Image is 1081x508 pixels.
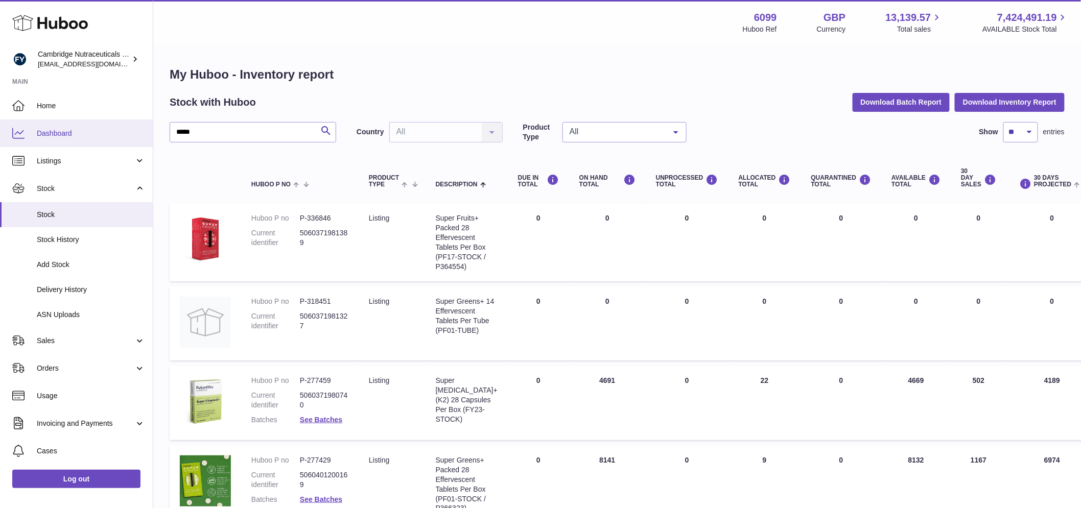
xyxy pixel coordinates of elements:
[37,336,134,346] span: Sales
[369,376,389,384] span: listing
[955,93,1065,111] button: Download Inventory Report
[251,415,300,425] dt: Batches
[251,213,300,223] dt: Huboo P no
[12,52,28,67] img: huboo@camnutra.com
[170,66,1065,83] h1: My Huboo - Inventory report
[811,174,872,188] div: QUARANTINED Total
[579,174,636,188] div: ON HAND Total
[300,455,348,465] dd: P-277429
[37,446,145,456] span: Cases
[37,210,145,220] span: Stock
[300,391,348,410] dd: 5060371980740
[251,470,300,490] dt: Current identifier
[743,25,777,34] div: Huboo Ref
[839,376,843,384] span: 0
[300,470,348,490] dd: 5060401200169
[881,203,951,281] td: 0
[436,297,498,335] div: Super Greens+ 14 Effervescent Tablets Per Tube (PF01-TUBE)
[37,156,134,166] span: Listings
[951,286,1006,360] td: 0
[38,60,150,68] span: [EMAIL_ADDRESS][DOMAIN_NAME]
[436,376,498,424] div: Super [MEDICAL_DATA]+ (K2) 28 Capsules Per Box (FY23-STOCK)
[357,127,384,137] label: Country
[251,297,300,306] dt: Huboo P no
[180,376,231,427] img: product image
[569,286,646,360] td: 0
[251,455,300,465] dt: Huboo P no
[982,25,1069,34] span: AVAILABLE Stock Total
[997,11,1057,25] span: 7,424,491.19
[839,214,843,222] span: 0
[982,11,1069,34] a: 7,424,491.19 AVAILABLE Stock Total
[729,203,801,281] td: 0
[369,456,389,464] span: listing
[881,286,951,360] td: 0
[251,311,300,331] dt: Current identifier
[12,470,140,488] a: Log out
[300,495,342,503] a: See Batches
[656,174,718,188] div: UNPROCESSED Total
[300,228,348,248] dd: 5060371981389
[37,235,145,245] span: Stock History
[951,366,1006,440] td: 502
[508,203,569,281] td: 0
[300,376,348,385] dd: P-277459
[739,174,791,188] div: ALLOCATED Total
[37,285,145,295] span: Delivery History
[839,456,843,464] span: 0
[369,175,399,188] span: Product Type
[646,366,729,440] td: 0
[729,286,801,360] td: 0
[37,364,134,373] span: Orders
[369,214,389,222] span: listing
[251,181,291,188] span: Huboo P no
[369,297,389,305] span: listing
[754,11,777,25] strong: 6099
[885,11,931,25] span: 13,139.57
[180,297,231,348] img: product image
[881,366,951,440] td: 4669
[38,50,130,69] div: Cambridge Nutraceuticals Ltd
[839,297,843,305] span: 0
[824,11,845,25] strong: GBP
[891,174,941,188] div: AVAILABLE Total
[897,25,943,34] span: Total sales
[817,25,846,34] div: Currency
[646,286,729,360] td: 0
[436,181,478,188] span: Description
[729,366,801,440] td: 22
[300,213,348,223] dd: P-336846
[1043,127,1065,137] span: entries
[951,203,1006,281] td: 0
[300,416,342,424] a: See Batches
[523,123,557,142] label: Product Type
[300,311,348,331] dd: 5060371981327
[37,419,134,428] span: Invoicing and Payments
[251,228,300,248] dt: Current identifier
[508,286,569,360] td: 0
[646,203,729,281] td: 0
[508,366,569,440] td: 0
[979,127,998,137] label: Show
[37,391,145,401] span: Usage
[569,366,646,440] td: 4691
[37,129,145,138] span: Dashboard
[961,168,996,188] div: 30 DAY SALES
[1034,175,1071,188] span: 30 DAYS PROJECTED
[300,297,348,306] dd: P-318451
[37,184,134,193] span: Stock
[436,213,498,271] div: Super Fruits+ Packed 28 Effervescent Tablets Per Box (PF17-STOCK / P364554)
[885,11,943,34] a: 13,139.57 Total sales
[180,455,231,506] img: product image
[37,101,145,111] span: Home
[37,260,145,270] span: Add Stock
[251,391,300,410] dt: Current identifier
[853,93,950,111] button: Download Batch Report
[251,495,300,504] dt: Batches
[180,213,231,264] img: product image
[251,376,300,385] dt: Huboo P no
[37,310,145,320] span: ASN Uploads
[518,174,559,188] div: DUE IN TOTAL
[569,203,646,281] td: 0
[170,95,256,109] h2: Stock with Huboo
